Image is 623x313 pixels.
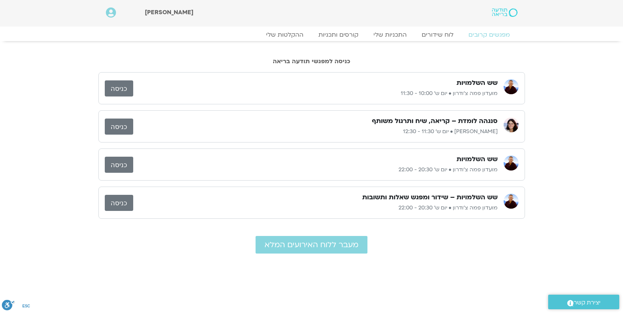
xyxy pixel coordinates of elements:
a: כניסה [105,195,133,211]
a: קורסים ותכניות [311,31,366,39]
nav: Menu [106,31,517,39]
a: מעבר ללוח האירועים המלא [256,236,367,254]
p: [PERSON_NAME] • יום ש׳ 11:30 - 12:30 [133,127,498,136]
a: כניסה [105,80,133,96]
h3: שש השלמויות [456,79,498,88]
a: כניסה [105,157,133,173]
a: התכניות שלי [366,31,414,39]
h3: שש השלמויות – שידור ומפגש שאלות ותשובות [362,193,498,202]
a: ההקלטות שלי [259,31,311,39]
h2: כניסה למפגשי תודעה בריאה [98,58,525,65]
img: מיכל גורל [504,117,519,132]
span: [PERSON_NAME] [145,8,193,16]
a: יצירת קשר [548,295,619,309]
span: מעבר ללוח האירועים המלא [265,240,358,249]
p: מועדון פמה צ'ודרון • יום ש׳ 10:00 - 11:30 [133,89,498,98]
img: מועדון פמה צ'ודרון [504,79,519,94]
span: יצירת קשר [574,298,601,308]
p: מועדון פמה צ'ודרון • יום ש׳ 20:30 - 22:00 [133,203,498,212]
h3: שש השלמויות [456,155,498,164]
a: כניסה [105,119,133,135]
img: מועדון פמה צ'ודרון [504,156,519,171]
a: מפגשים קרובים [461,31,517,39]
a: לוח שידורים [414,31,461,39]
h3: סנגהה לומדת – קריאה, שיח ותרגול משותף [372,117,498,126]
img: מועדון פמה צ'ודרון [504,194,519,209]
p: מועדון פמה צ'ודרון • יום ש׳ 20:30 - 22:00 [133,165,498,174]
